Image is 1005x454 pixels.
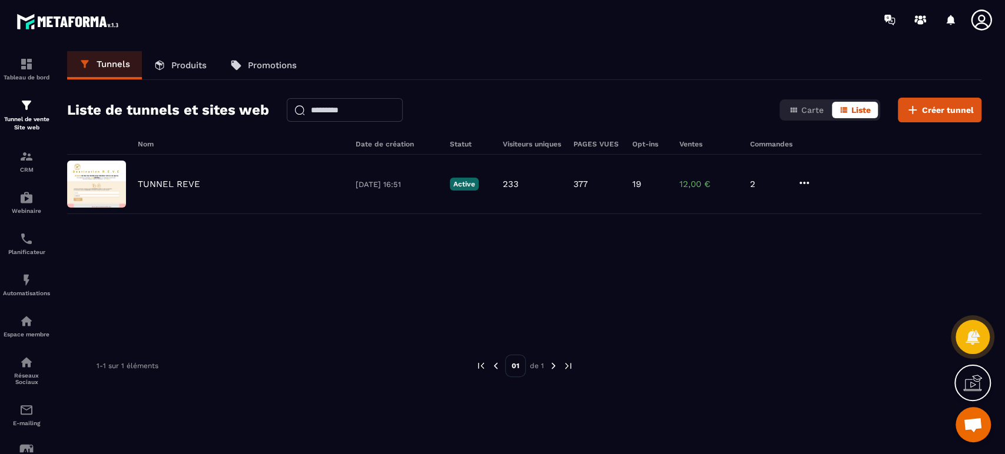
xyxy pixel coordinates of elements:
[3,182,50,223] a: automationsautomationsWebinaire
[3,394,50,435] a: emailemailE-mailing
[490,360,501,371] img: prev
[573,140,621,148] h6: PAGES VUES
[3,115,50,132] p: Tunnel de vente Site web
[679,179,738,189] p: 12,00 €
[19,314,34,328] img: automations
[450,140,491,148] h6: Statut
[16,11,122,32] img: logo
[801,105,824,115] span: Carte
[750,179,785,189] p: 2
[19,355,34,369] img: social-network
[782,102,831,118] button: Carte
[19,273,34,287] img: automations
[750,140,792,148] h6: Commandes
[19,191,34,205] img: automations
[832,102,878,118] button: Liste
[3,331,50,338] p: Espace membre
[19,98,34,112] img: formation
[218,51,309,79] a: Promotions
[19,57,34,71] img: formation
[19,232,34,246] img: scheduler
[67,98,269,122] h2: Liste de tunnels et sites web
[171,60,207,71] p: Produits
[476,360,486,371] img: prev
[356,140,438,148] h6: Date de création
[19,403,34,417] img: email
[632,140,668,148] h6: Opt-ins
[138,179,200,189] p: TUNNEL REVE
[248,60,297,71] p: Promotions
[548,360,559,371] img: next
[356,180,438,189] p: [DATE] 16:51
[530,361,544,370] p: de 1
[97,362,158,370] p: 1-1 sur 1 éléments
[573,179,588,189] p: 377
[142,51,218,79] a: Produits
[3,305,50,346] a: automationsautomationsEspace membre
[3,372,50,385] p: Réseaux Sociaux
[679,140,738,148] h6: Ventes
[563,360,573,371] img: next
[3,223,50,264] a: schedulerschedulerPlanificateur
[3,89,50,141] a: formationformationTunnel de vente Site web
[503,179,519,189] p: 233
[956,407,991,442] div: Ouvrir le chat
[138,140,344,148] h6: Nom
[898,98,981,122] button: Créer tunnel
[3,208,50,214] p: Webinaire
[3,264,50,305] a: automationsautomationsAutomatisations
[3,346,50,394] a: social-networksocial-networkRéseaux Sociaux
[3,166,50,173] p: CRM
[3,141,50,182] a: formationformationCRM
[97,59,130,69] p: Tunnels
[3,249,50,255] p: Planificateur
[922,104,974,116] span: Créer tunnel
[67,51,142,79] a: Tunnels
[505,355,526,377] p: 01
[3,74,50,81] p: Tableau de bord
[19,149,34,163] img: formation
[450,178,479,191] p: Active
[851,105,871,115] span: Liste
[632,179,641,189] p: 19
[3,420,50,426] p: E-mailing
[3,290,50,296] p: Automatisations
[503,140,562,148] h6: Visiteurs uniques
[3,48,50,89] a: formationformationTableau de bord
[67,161,126,208] img: image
